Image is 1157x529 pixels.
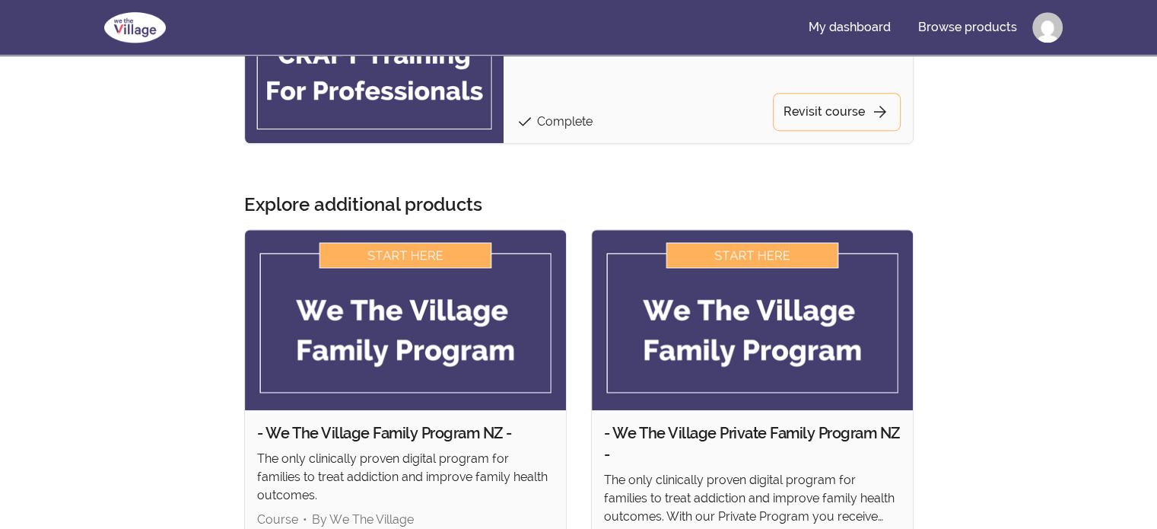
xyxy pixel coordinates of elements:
img: Product image for - We The Village Family Program NZ - [245,230,566,410]
h2: - We The Village Private Family Program NZ - [604,422,901,465]
img: Product image for - We The Village Private Family Program NZ - [592,230,913,410]
a: My dashboard [796,9,903,46]
h2: - We The Village Family Program NZ - [257,422,554,444]
h3: Explore additional products [244,193,482,217]
span: Course [257,512,298,527]
img: We The Village logo [95,9,175,46]
span: • [303,512,307,527]
span: check [516,113,534,131]
img: Profile image for Jennifer Hammond [1032,12,1063,43]
a: Browse products [906,9,1029,46]
span: Complete [537,114,593,129]
p: The only clinically proven digital program for families to treat addiction and improve family hea... [604,471,901,526]
span: By We The Village [312,512,414,527]
nav: Main [796,9,1063,46]
p: The only clinically proven digital program for families to treat addiction and improve family hea... [257,450,554,505]
span: arrow_forward [871,103,889,121]
a: Revisit coursearrow_forward [773,93,901,131]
